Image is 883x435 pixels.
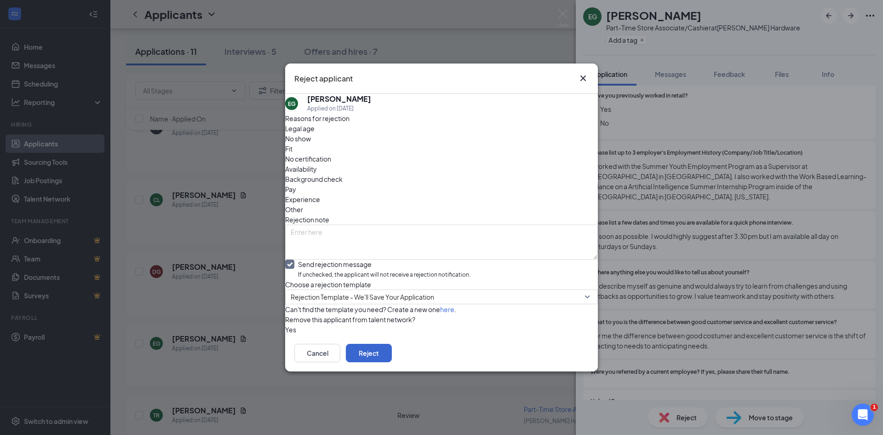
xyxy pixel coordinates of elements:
h5: [PERSON_NAME] [307,94,371,104]
svg: Cross [578,73,589,84]
span: Choose a rejection template [285,280,371,289]
span: Availability [285,164,317,174]
span: Can't find the template you need? Create a new one . [285,305,456,313]
span: Rejection Template - We'll Save Your Application [291,290,434,304]
span: Background check [285,174,343,184]
button: Cancel [294,344,340,362]
button: Reject [346,344,392,362]
div: Applied on [DATE] [307,104,371,113]
iframe: Intercom live chat [852,404,874,426]
span: No show [285,133,311,144]
span: Experience [285,194,320,204]
span: Reasons for rejection [285,114,350,122]
span: Other [285,204,303,215]
span: Remove this applicant from talent network? [285,315,415,324]
span: No certification [285,154,331,164]
button: Close [578,73,589,84]
span: Yes [285,325,296,335]
span: Legal age [285,123,315,133]
span: Pay [285,184,296,194]
span: Fit [285,144,292,154]
h3: Reject applicant [294,73,353,85]
span: Rejection note [285,215,329,224]
div: EG [288,100,296,108]
a: here [440,305,454,313]
span: 1 [871,404,878,411]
